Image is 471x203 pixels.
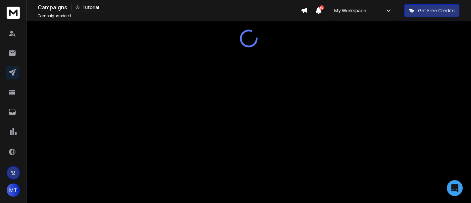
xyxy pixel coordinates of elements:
[7,183,20,197] button: MT
[38,13,71,19] p: Campaigns added
[418,7,455,14] p: Get Free Credits
[38,3,301,12] div: Campaigns
[71,3,103,12] button: Tutorial
[404,4,459,17] button: Get Free Credits
[334,7,369,14] p: My Workspace
[447,180,463,196] div: Open Intercom Messenger
[319,5,324,10] span: 50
